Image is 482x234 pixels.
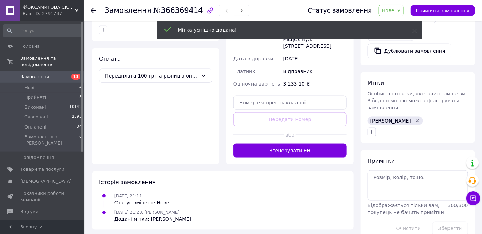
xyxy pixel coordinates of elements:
[24,134,79,146] span: Замовлення з [PERSON_NAME]
[23,10,84,17] div: Ваш ID: 2791747
[23,4,75,10] span: ꧁ОКСАМИТОВА СКРИНЬКА ꧂
[368,80,384,86] span: Мітки
[153,6,203,15] span: №366369414
[448,203,468,209] span: 300 / 300
[71,74,80,80] span: 13
[233,56,273,61] span: Дата відправки
[368,158,395,164] span: Примітки
[282,65,348,78] div: Відправник
[79,94,82,101] span: 5
[69,104,82,110] span: 10142
[24,114,48,120] span: Скасовані
[411,5,475,16] button: Прийняти замовлення
[282,78,348,90] div: 3 133.10 ₴
[114,199,170,206] div: Статус змінено: Нове
[24,124,46,130] span: Оплачені
[105,72,198,80] span: Передплата 100 грн а різницю оплата при отриманні , надсилання новою поштою
[77,124,82,130] span: 34
[368,91,467,110] span: Особисті нотатки, які бачите лише ви. З їх допомогою можна фільтрувати замовлення
[415,118,420,124] svg: Видалити мітку
[24,104,46,110] span: Виконані
[99,179,156,185] span: Історія замовлення
[233,96,347,110] input: Номер експрес-накладної
[91,7,96,14] div: Повернутися назад
[233,68,255,74] span: Платник
[20,166,65,173] span: Товари та послуги
[466,191,480,205] button: Чат з покупцем
[370,118,411,124] span: [PERSON_NAME]
[308,7,372,14] div: Статус замовлення
[24,94,46,101] span: Прийняті
[24,85,35,91] span: Нові
[20,178,72,184] span: [DEMOGRAPHIC_DATA]
[114,193,142,198] span: [DATE] 21:11
[368,44,451,58] button: Дублювати замовлення
[282,52,348,65] div: [DATE]
[382,8,394,13] span: Нове
[114,210,179,215] span: [DATE] 21:23, [PERSON_NAME]
[20,55,84,68] span: Замовлення та повідомлення
[72,114,82,120] span: 2393
[416,8,469,13] span: Прийняти замовлення
[233,81,280,87] span: Оціночна вартість
[20,209,38,215] span: Відгуки
[233,144,347,158] button: Згенерувати ЕН
[368,203,444,215] span: Відображається тільки вам, покупець не бачить примітки
[178,27,395,34] div: Мітка успішно додана!
[20,43,40,50] span: Головна
[20,74,49,80] span: Замовлення
[114,216,191,223] div: Додані мітки: [PERSON_NAME]
[105,6,151,15] span: Замовлення
[77,85,82,91] span: 14
[20,154,54,161] span: Повідомлення
[284,131,296,138] span: або
[3,24,82,37] input: Пошук
[79,134,82,146] span: 0
[99,56,121,62] span: Оплата
[20,190,65,203] span: Показники роботи компанії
